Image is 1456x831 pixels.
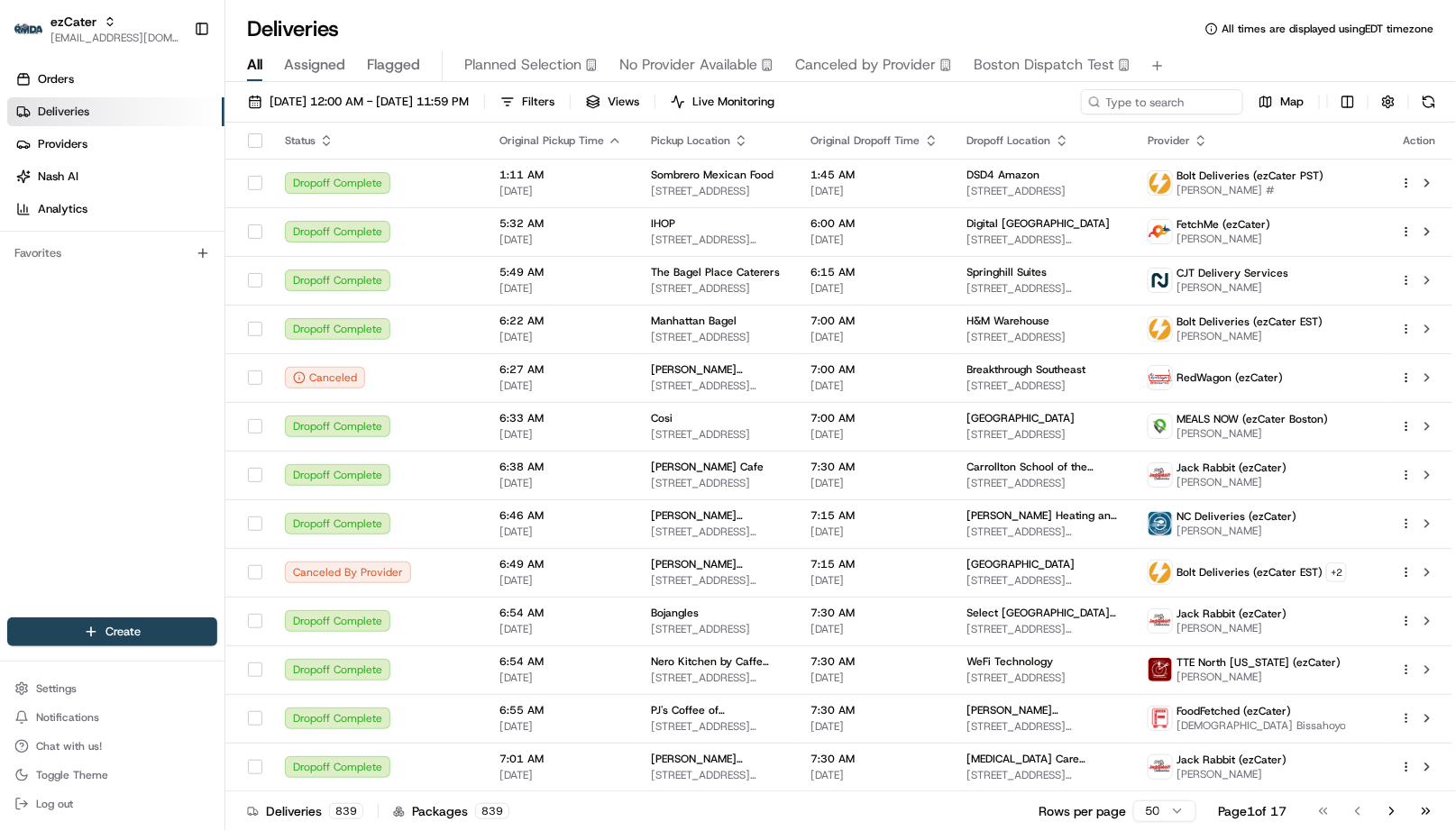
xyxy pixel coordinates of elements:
span: [STREET_ADDRESS][PERSON_NAME] [651,233,783,247]
span: [DATE] [811,427,939,442]
span: CJT Delivery Services [1177,266,1288,280]
img: nash.svg [1149,269,1172,292]
span: Carrollton School of the Sacred Heart [967,460,1120,474]
span: [PERSON_NAME] [1177,475,1287,489]
span: Bojangles [651,606,699,620]
span: [PERSON_NAME] [1177,524,1296,538]
span: Flagged [367,54,420,76]
span: Views [608,94,639,110]
button: Settings [7,676,217,701]
span: [DATE] [811,330,939,344]
span: Jack Rabbit (ezCater) [1177,607,1287,621]
span: [STREET_ADDRESS] [967,427,1120,442]
span: 6:46 AM [499,508,622,523]
span: [STREET_ADDRESS][PERSON_NAME][US_STATE] [967,233,1120,247]
a: Orders [7,65,224,94]
span: 7:30 AM [811,703,939,717]
span: FetchMe (ezCater) [1177,217,1270,232]
span: [DATE] [811,671,939,685]
span: 6:00 AM [811,216,939,231]
img: jack_rabbit_logo.png [1149,609,1172,633]
span: Dropoff Location [967,133,1051,148]
span: H&M Warehouse [967,314,1050,328]
button: Start new chat [307,178,328,199]
div: 839 [475,803,509,819]
span: [STREET_ADDRESS][PERSON_NAME] [967,525,1120,539]
span: [EMAIL_ADDRESS][DOMAIN_NAME] [50,31,179,45]
a: Deliveries [7,97,224,126]
input: Clear [47,116,298,135]
span: Springhill Suites [967,265,1048,279]
span: Pickup Location [651,133,730,148]
span: 5:49 AM [499,265,622,279]
span: [DEMOGRAPHIC_DATA] Bissahoyo [1177,718,1346,733]
span: 7:30 AM [811,752,939,766]
span: [STREET_ADDRESS] [967,476,1120,490]
span: Digital [GEOGRAPHIC_DATA] [967,216,1111,231]
span: Settings [36,681,77,696]
span: Bolt Deliveries (ezCater EST) [1177,315,1323,329]
span: Pylon [179,306,218,319]
img: ezCater [14,23,43,35]
div: Favorites [7,239,217,268]
span: [STREET_ADDRESS][US_STATE] [967,719,1120,734]
span: 7:00 AM [811,362,939,377]
a: Nash AI [7,162,224,191]
span: MEALS NOW (ezCater Boston) [1177,412,1328,426]
div: We're available if you need us! [61,190,228,205]
span: [DATE] [811,525,939,539]
span: Manhattan Bagel [651,314,737,328]
input: Type to search [1081,89,1243,114]
span: [STREET_ADDRESS] [651,184,783,198]
span: Planned Selection [464,54,581,76]
span: Providers [38,136,87,152]
span: [DATE] [811,184,939,198]
span: [DATE] [499,379,622,393]
button: Log out [7,791,217,817]
img: time_to_eat_nevada_logo [1149,366,1172,389]
span: [PERSON_NAME] [1177,767,1287,781]
span: [PERSON_NAME] Doughnuts [651,557,783,571]
span: [PERSON_NAME] [1177,621,1287,635]
span: No Provider Available [619,54,757,76]
span: [DATE] [499,184,622,198]
img: tte_north_alabama.png [1149,658,1172,681]
span: 6:27 AM [499,362,622,377]
span: [DATE] [811,719,939,734]
span: [STREET_ADDRESS] [651,330,783,344]
span: [STREET_ADDRESS] [967,330,1120,344]
span: [STREET_ADDRESS][US_STATE] [651,719,783,734]
a: Powered byPylon [127,305,218,319]
span: [PERSON_NAME] [1177,670,1341,684]
button: Views [578,89,647,114]
span: [DATE] [499,622,622,636]
span: PJ's Coffee of [GEOGRAPHIC_DATA] [651,703,783,717]
span: 5:32 AM [499,216,622,231]
span: [STREET_ADDRESS][PERSON_NAME] [651,379,783,393]
button: Toggle Theme [7,763,217,788]
span: NC Deliveries (ezCater) [1177,509,1296,524]
span: 6:49 AM [499,557,622,571]
img: bolt_logo.png [1149,171,1172,195]
span: [MEDICAL_DATA] Care Centers of [PERSON_NAME][GEOGRAPHIC_DATA] [967,752,1120,766]
div: Page 1 of 17 [1218,802,1287,820]
span: [DATE] [499,671,622,685]
span: Log out [36,797,73,811]
span: [DATE] [499,768,622,782]
span: Deliveries [38,104,89,120]
span: 6:33 AM [499,411,622,425]
img: jack_rabbit_logo.png [1149,463,1172,487]
span: Nero Kitchen by Caffe Nero [651,654,783,669]
span: 7:30 AM [811,654,939,669]
span: All [247,54,262,76]
span: Select [GEOGRAPHIC_DATA] - [GEOGRAPHIC_DATA] [967,606,1120,620]
span: [DATE] [499,573,622,588]
button: Refresh [1416,89,1442,114]
span: Orders [38,71,74,87]
span: [DATE] [499,281,622,296]
span: Assigned [284,54,345,76]
button: [DATE] 12:00 AM - [DATE] 11:59 PM [240,89,477,114]
p: Welcome 👋 [18,72,328,101]
button: ezCaterezCater[EMAIL_ADDRESS][DOMAIN_NAME] [7,7,187,50]
span: [STREET_ADDRESS][PERSON_NAME] [967,768,1120,782]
